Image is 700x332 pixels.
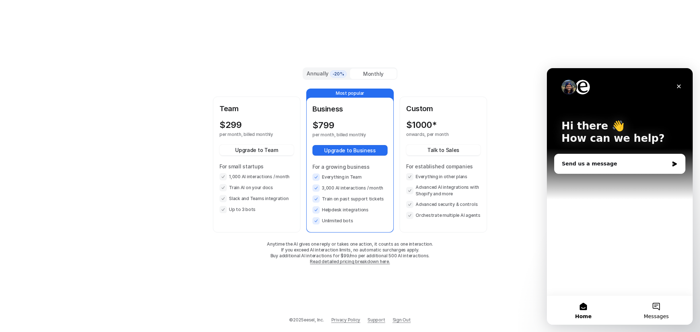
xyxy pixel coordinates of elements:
p: © 2025 eesel, Inc. [289,317,324,323]
li: Everything in Team [312,173,388,181]
p: For small startups [219,163,294,170]
button: Upgrade to Team [219,145,294,155]
li: 1,000 AI interactions / month [219,173,294,180]
span: -20% [330,70,347,78]
div: Annually [306,70,347,78]
p: Anytime the AI gives one reply or takes one action, it counts as one interaction. [213,241,487,247]
p: per month, billed monthly [312,132,374,138]
li: Advanced AI integrations with Shopify and more [406,184,481,197]
div: Monthly [350,69,397,79]
p: $ 1000* [406,120,437,130]
p: onwards, per month [406,132,467,137]
p: Team [219,103,294,114]
li: Helpdesk integrations [312,206,388,214]
a: Sign Out [393,317,411,323]
a: Read detailed pricing breakdown here. [310,259,390,264]
p: If you exceed AI interaction limits, no automatic surcharges apply. [213,247,487,253]
p: Buy additional AI interactions for $99/mo per additional 500 AI interactions. [213,253,487,259]
li: Train AI on your docs [219,184,294,191]
a: Privacy Policy [331,317,361,323]
li: Advanced security & controls [406,201,481,208]
li: 3,000 AI interactions / month [312,184,388,192]
li: Slack and Teams integration [219,195,294,202]
li: Up to 3 bots [219,206,294,213]
iframe: Intercom live chat [547,68,693,325]
button: Talk to Sales [406,145,481,155]
p: Most popular [307,89,393,98]
li: Unlimited bots [312,217,388,224]
p: For a growing business [312,163,388,171]
li: Train on past support tickets [312,195,388,203]
p: $ 299 [219,120,242,130]
p: Custom [406,103,481,114]
p: per month, billed monthly [219,132,281,137]
p: $ 799 [312,120,334,130]
span: Support [367,317,385,323]
li: Orchestrate multiple AI agents [406,212,481,219]
button: Upgrade to Business [312,145,388,156]
li: Everything in other plans [406,173,481,180]
p: Business [312,103,388,114]
p: For established companies [406,163,481,170]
